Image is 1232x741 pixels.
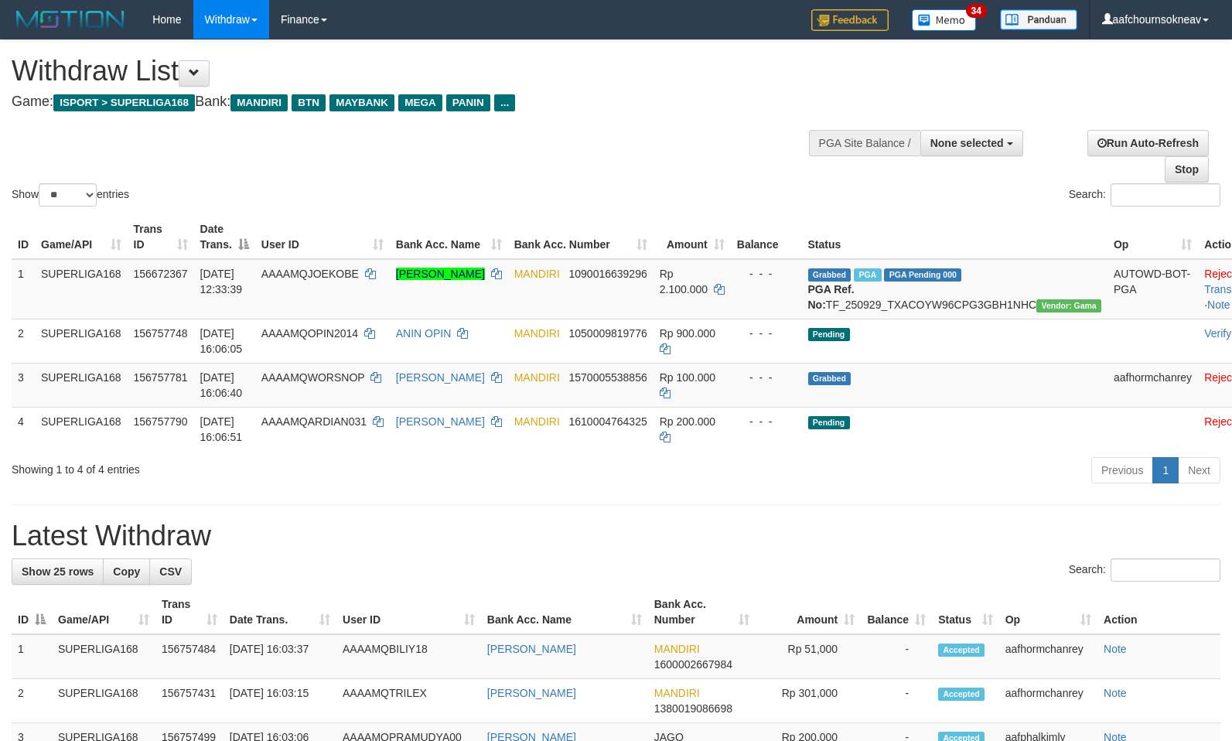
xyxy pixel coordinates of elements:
[920,130,1023,156] button: None selected
[1107,363,1198,407] td: aafhormchanrey
[654,658,732,671] span: Copy 1600002667984 to clipboard
[660,327,715,340] span: Rp 900.000
[224,679,336,723] td: [DATE] 16:03:15
[35,363,128,407] td: SUPERLIGA168
[809,130,920,156] div: PGA Site Balance /
[128,215,194,259] th: Trans ID: activate to sort column ascending
[396,327,452,340] a: ANIN OPIN
[12,94,806,110] h4: Game: Bank:
[514,327,560,340] span: MANDIRI
[514,371,560,384] span: MANDIRI
[261,415,367,428] span: AAAAMQARDIAN031
[12,259,35,319] td: 1
[1036,299,1101,312] span: Vendor URL: https://trx31.1velocity.biz
[808,416,850,429] span: Pending
[224,634,336,679] td: [DATE] 16:03:37
[1107,215,1198,259] th: Op: activate to sort column ascending
[481,590,648,634] th: Bank Acc. Name: activate to sort column ascending
[966,4,987,18] span: 34
[737,266,796,282] div: - - -
[103,558,150,585] a: Copy
[508,215,654,259] th: Bank Acc. Number: activate to sort column ascending
[884,268,961,282] span: PGA Pending
[654,687,700,699] span: MANDIRI
[155,634,224,679] td: 156757484
[12,8,129,31] img: MOTION_logo.png
[446,94,490,111] span: PANIN
[12,634,52,679] td: 1
[230,94,288,111] span: MANDIRI
[802,259,1107,319] td: TF_250929_TXACOYW96CPG3GBH1NHC
[12,215,35,259] th: ID
[938,644,985,657] span: Accepted
[12,183,129,207] label: Show entries
[854,268,881,282] span: Marked by aafsengchandara
[1165,156,1209,183] a: Stop
[1111,558,1220,582] input: Search:
[336,679,481,723] td: AAAAMQTRILEX
[12,521,1220,551] h1: Latest Withdraw
[1207,299,1230,311] a: Note
[1107,259,1198,319] td: AUTOWD-BOT-PGA
[159,565,182,578] span: CSV
[808,283,855,311] b: PGA Ref. No:
[654,215,731,259] th: Amount: activate to sort column ascending
[737,414,796,429] div: - - -
[200,268,243,295] span: [DATE] 12:33:39
[912,9,977,31] img: Button%20Memo.svg
[999,590,1097,634] th: Op: activate to sort column ascending
[731,215,802,259] th: Balance
[1104,643,1127,655] a: Note
[569,327,647,340] span: Copy 1050009819776 to clipboard
[200,371,243,399] span: [DATE] 16:06:40
[113,565,140,578] span: Copy
[12,319,35,363] td: 2
[487,643,576,655] a: [PERSON_NAME]
[12,363,35,407] td: 3
[756,590,861,634] th: Amount: activate to sort column ascending
[396,371,485,384] a: [PERSON_NAME]
[396,268,485,280] a: [PERSON_NAME]
[292,94,326,111] span: BTN
[398,94,442,111] span: MEGA
[660,415,715,428] span: Rp 200.000
[1178,457,1220,483] a: Next
[35,407,128,451] td: SUPERLIGA168
[861,590,932,634] th: Balance: activate to sort column ascending
[261,327,358,340] span: AAAAMQOPIN2014
[224,590,336,634] th: Date Trans.: activate to sort column ascending
[808,372,851,385] span: Grabbed
[1069,183,1220,207] label: Search:
[514,268,560,280] span: MANDIRI
[1097,590,1220,634] th: Action
[737,370,796,385] div: - - -
[737,326,796,341] div: - - -
[1152,457,1179,483] a: 1
[756,679,861,723] td: Rp 301,000
[938,688,985,701] span: Accepted
[514,415,560,428] span: MANDIRI
[52,634,155,679] td: SUPERLIGA168
[654,643,700,655] span: MANDIRI
[261,268,359,280] span: AAAAMQJOEKOBE
[569,371,647,384] span: Copy 1570005538856 to clipboard
[396,415,485,428] a: [PERSON_NAME]
[12,56,806,87] h1: Withdraw List
[1087,130,1209,156] a: Run Auto-Refresh
[930,137,1004,149] span: None selected
[390,215,508,259] th: Bank Acc. Name: activate to sort column ascending
[52,679,155,723] td: SUPERLIGA168
[134,415,188,428] span: 156757790
[811,9,889,31] img: Feedback.jpg
[261,371,365,384] span: AAAAMQWORSNOP
[12,558,104,585] a: Show 25 rows
[932,590,999,634] th: Status: activate to sort column ascending
[22,565,94,578] span: Show 25 rows
[569,268,647,280] span: Copy 1090016639296 to clipboard
[487,687,576,699] a: [PERSON_NAME]
[12,590,52,634] th: ID: activate to sort column descending
[39,183,97,207] select: Showentries
[35,215,128,259] th: Game/API: activate to sort column ascending
[999,634,1097,679] td: aafhormchanrey
[1000,9,1077,30] img: panduan.png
